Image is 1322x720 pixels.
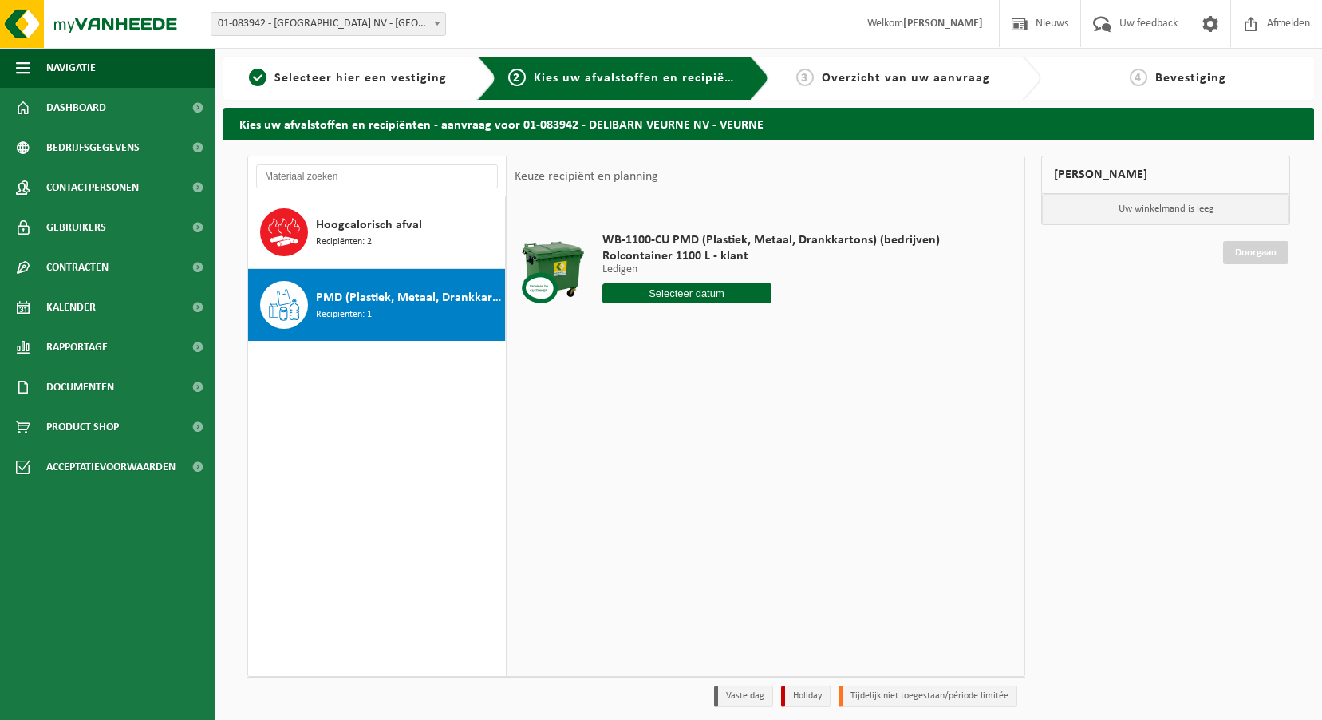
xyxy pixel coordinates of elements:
span: 01-083942 - DELIBARN VEURNE NV - VEURNE [211,12,446,36]
input: Materiaal zoeken [256,164,498,188]
span: Rapportage [46,327,108,367]
span: Kalender [46,287,96,327]
span: Recipiënten: 1 [316,307,372,322]
span: Kies uw afvalstoffen en recipiënten [534,72,753,85]
span: 1 [249,69,266,86]
span: PMD (Plastiek, Metaal, Drankkartons) (bedrijven) [316,288,501,307]
span: 2 [508,69,526,86]
li: Vaste dag [714,686,773,707]
span: 4 [1130,69,1147,86]
span: Navigatie [46,48,96,88]
input: Selecteer datum [602,283,771,303]
span: Dashboard [46,88,106,128]
li: Holiday [781,686,831,707]
span: WB-1100-CU PMD (Plastiek, Metaal, Drankkartons) (bedrijven) [602,232,940,248]
li: Tijdelijk niet toegestaan/période limitée [839,686,1017,707]
strong: [PERSON_NAME] [903,18,983,30]
span: Contactpersonen [46,168,139,208]
span: Product Shop [46,407,119,447]
span: Overzicht van uw aanvraag [822,72,990,85]
span: 01-083942 - DELIBARN VEURNE NV - VEURNE [211,13,445,35]
a: Doorgaan [1223,241,1288,264]
p: Ledigen [602,264,940,275]
span: Bevestiging [1155,72,1226,85]
div: [PERSON_NAME] [1041,156,1290,194]
a: 1Selecteer hier een vestiging [231,69,464,88]
button: PMD (Plastiek, Metaal, Drankkartons) (bedrijven) Recipiënten: 1 [248,269,506,341]
p: Uw winkelmand is leeg [1042,194,1289,224]
span: Rolcontainer 1100 L - klant [602,248,940,264]
div: Keuze recipiënt en planning [507,156,666,196]
span: Contracten [46,247,109,287]
span: 3 [796,69,814,86]
span: Hoogcalorisch afval [316,216,422,235]
h2: Kies uw afvalstoffen en recipiënten - aanvraag voor 01-083942 - DELIBARN VEURNE NV - VEURNE [223,108,1314,139]
button: Hoogcalorisch afval Recipiënten: 2 [248,196,506,269]
span: Bedrijfsgegevens [46,128,140,168]
span: Selecteer hier een vestiging [274,72,447,85]
span: Acceptatievoorwaarden [46,447,176,487]
span: Documenten [46,367,114,407]
span: Gebruikers [46,208,106,247]
span: Recipiënten: 2 [316,235,372,250]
